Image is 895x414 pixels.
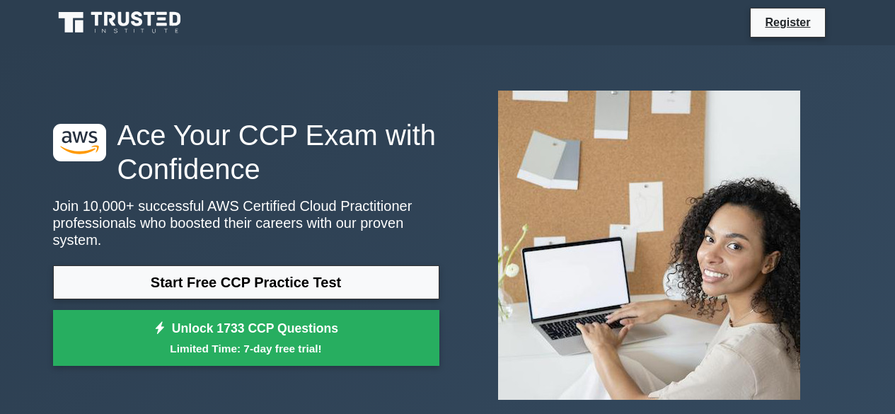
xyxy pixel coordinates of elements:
[53,310,439,367] a: Unlock 1733 CCP QuestionsLimited Time: 7-day free trial!
[71,340,422,357] small: Limited Time: 7-day free trial!
[53,197,439,248] p: Join 10,000+ successful AWS Certified Cloud Practitioner professionals who boosted their careers ...
[53,265,439,299] a: Start Free CCP Practice Test
[756,13,819,31] a: Register
[53,118,439,186] h1: Ace Your CCP Exam with Confidence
